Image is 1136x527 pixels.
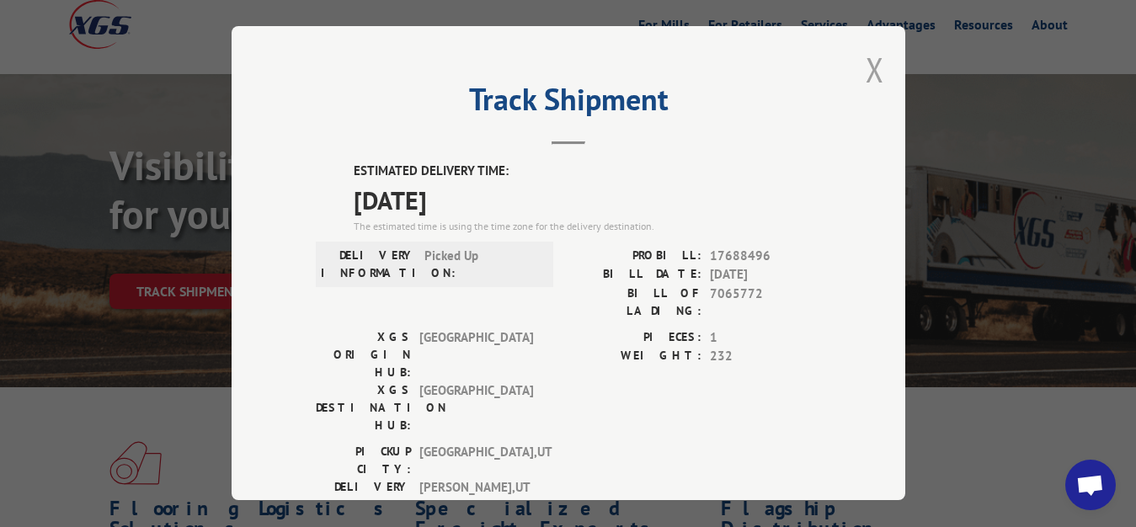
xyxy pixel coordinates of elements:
[354,181,821,219] span: [DATE]
[1065,460,1116,510] div: Open chat
[316,381,411,434] label: XGS DESTINATION HUB:
[424,247,538,282] span: Picked Up
[316,478,411,514] label: DELIVERY CITY:
[710,328,821,348] span: 1
[568,285,701,320] label: BILL OF LADING:
[568,328,701,348] label: PIECES:
[419,328,533,381] span: [GEOGRAPHIC_DATA]
[316,443,411,478] label: PICKUP CITY:
[568,247,701,266] label: PROBILL:
[354,219,821,234] div: The estimated time is using the time zone for the delivery destination.
[710,285,821,320] span: 7065772
[568,265,701,285] label: BILL DATE:
[419,381,533,434] span: [GEOGRAPHIC_DATA]
[866,47,884,92] button: Close modal
[710,265,821,285] span: [DATE]
[419,478,533,514] span: [PERSON_NAME] , UT
[568,347,701,366] label: WEIGHT:
[419,443,533,478] span: [GEOGRAPHIC_DATA] , UT
[710,347,821,366] span: 232
[316,88,821,120] h2: Track Shipment
[321,247,416,282] label: DELIVERY INFORMATION:
[316,328,411,381] label: XGS ORIGIN HUB:
[354,162,821,181] label: ESTIMATED DELIVERY TIME:
[710,247,821,266] span: 17688496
